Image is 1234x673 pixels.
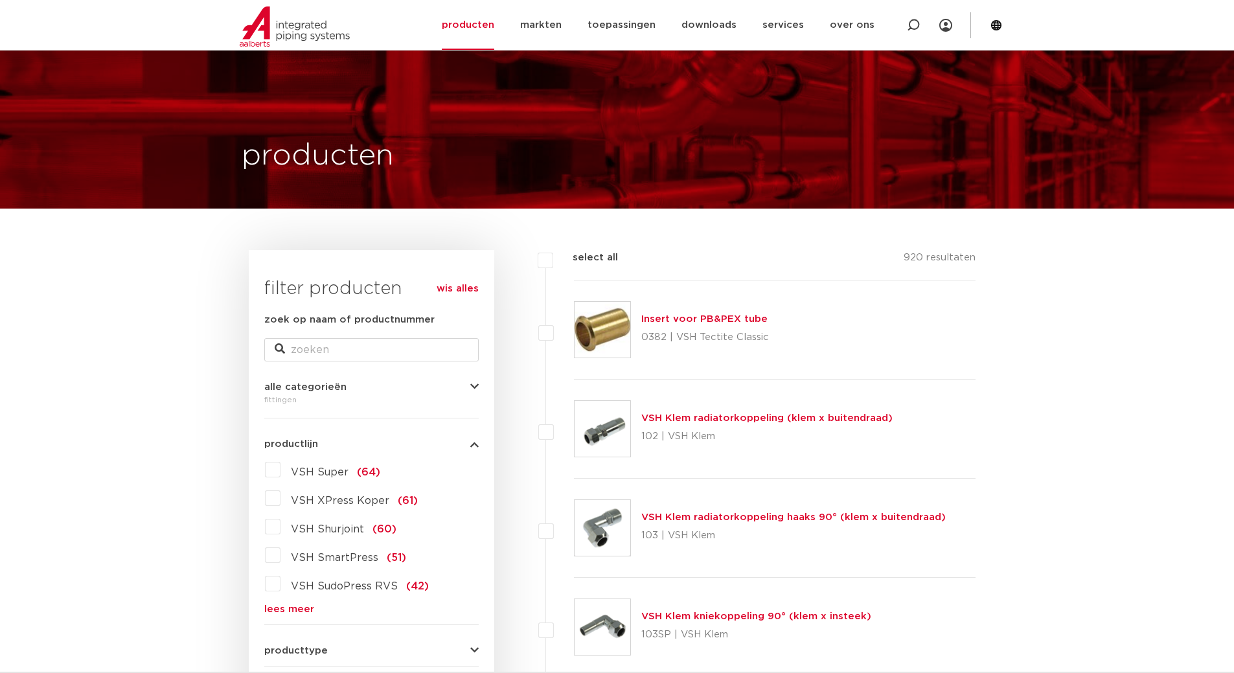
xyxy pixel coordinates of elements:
[641,426,893,447] p: 102 | VSH Klem
[641,327,769,348] p: 0382 | VSH Tectite Classic
[264,604,479,614] a: lees meer
[387,553,406,563] span: (51)
[553,250,618,266] label: select all
[264,646,479,656] button: producttype
[264,382,479,392] button: alle categorieën
[242,135,394,177] h1: producten
[291,553,378,563] span: VSH SmartPress
[398,496,418,506] span: (61)
[575,401,630,457] img: Thumbnail for VSH Klem radiatorkoppeling (klem x buitendraad)
[406,581,429,591] span: (42)
[641,611,871,621] a: VSH Klem kniekoppeling 90° (klem x insteek)
[291,581,398,591] span: VSH SudoPress RVS
[641,512,946,522] a: VSH Klem radiatorkoppeling haaks 90° (klem x buitendraad)
[291,524,364,534] span: VSH Shurjoint
[575,302,630,358] img: Thumbnail for Insert voor PB&PEX tube
[291,496,389,506] span: VSH XPress Koper
[357,467,380,477] span: (64)
[264,312,435,328] label: zoek op naam of productnummer
[264,646,328,656] span: producttype
[264,338,479,361] input: zoeken
[264,439,479,449] button: productlijn
[641,624,871,645] p: 103SP | VSH Klem
[641,525,946,546] p: 103 | VSH Klem
[904,250,976,270] p: 920 resultaten
[641,314,768,324] a: Insert voor PB&PEX tube
[372,524,396,534] span: (60)
[264,276,479,302] h3: filter producten
[437,281,479,297] a: wis alles
[264,392,479,407] div: fittingen
[575,500,630,556] img: Thumbnail for VSH Klem radiatorkoppeling haaks 90° (klem x buitendraad)
[291,467,348,477] span: VSH Super
[575,599,630,655] img: Thumbnail for VSH Klem kniekoppeling 90° (klem x insteek)
[641,413,893,423] a: VSH Klem radiatorkoppeling (klem x buitendraad)
[264,382,347,392] span: alle categorieën
[264,439,318,449] span: productlijn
